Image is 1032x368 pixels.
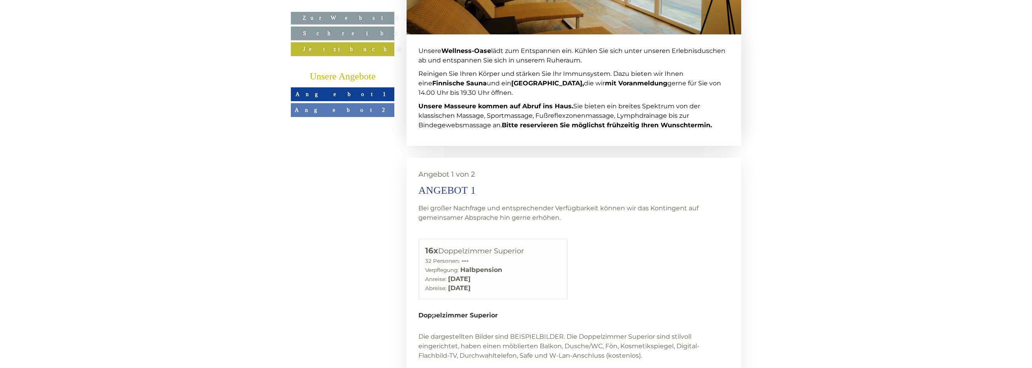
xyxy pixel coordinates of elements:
strong: Bitte reservieren Sie möglichst frühzeitig Ihren Wunschtermin. [502,121,712,129]
small: 32 Personen: [425,258,460,264]
a: Jetzt buchen [291,42,394,56]
strong: mit Voranmeldung [605,79,667,87]
b: [DATE] [448,275,471,283]
strong: Unsere Masseure kommen auf Abruf ins Haus. [418,102,573,110]
div: Unsere Angebote [291,70,394,83]
b: 16x [425,246,438,255]
div: Angebot 1 [418,183,476,198]
small: Verpflegung: [425,267,459,273]
span: Unsere lädt zum Entspannen ein. Kühlen Sie sich unter unseren Erlebnisduschen ab und entspannen S... [418,47,725,64]
button: Next [707,306,716,326]
span: Sie bieten ein breites Spektrum von der klassischen Massage, Sportmassage, Fußreflexzonenmassage,... [418,102,712,129]
span: Angebot 2 [295,107,390,113]
button: Previous [432,306,441,326]
div: Doppelzimmer Superior [418,305,510,320]
span: Angebot 1 von 2 [418,170,475,179]
p: Die dargestellten Bilder sind BEISPIELBILDER. Die Doppelzimmer Superior sind stilvoll eingerichte... [418,332,730,360]
b: [DATE] [448,284,471,292]
strong: [GEOGRAPHIC_DATA], [511,79,584,87]
strong: Finnische Sauna [432,79,487,87]
b: --- [461,257,469,264]
b: Halbpension [460,266,502,274]
span: Angebot 1 [296,91,390,97]
span: Reinigen Sie Ihren Körper und stärken Sie Ihr Immunsystem. Dazu bieten wir Ihnen eine und ein die... [418,70,721,96]
p: Bei großer Nachfrage und entsprechender Verfügbarkeit können wir das Kontingent auf gemeinsamer A... [418,204,730,223]
a: Schreiben Sie uns [291,26,394,40]
a: Zur Website [291,12,394,25]
strong: Wellness-Oase [441,47,491,55]
img: image [418,311,730,320]
small: Anreise: [425,276,446,282]
small: Abreise: [425,285,446,291]
div: Doppelzimmer Superior [425,245,561,257]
